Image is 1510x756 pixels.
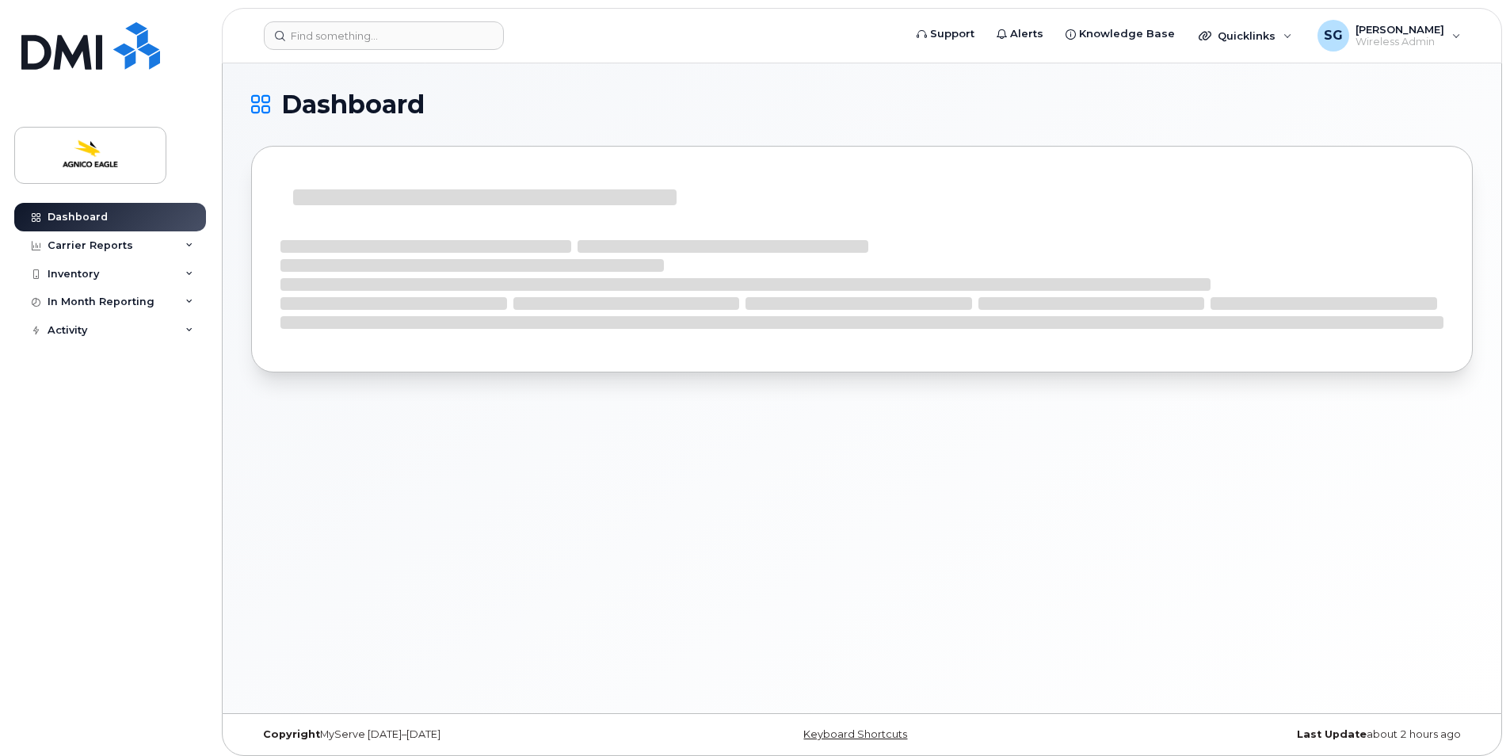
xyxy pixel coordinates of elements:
strong: Copyright [263,728,320,740]
a: Keyboard Shortcuts [803,728,907,740]
strong: Last Update [1297,728,1367,740]
div: MyServe [DATE]–[DATE] [251,728,658,741]
div: about 2 hours ago [1066,728,1473,741]
span: Dashboard [281,93,425,116]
